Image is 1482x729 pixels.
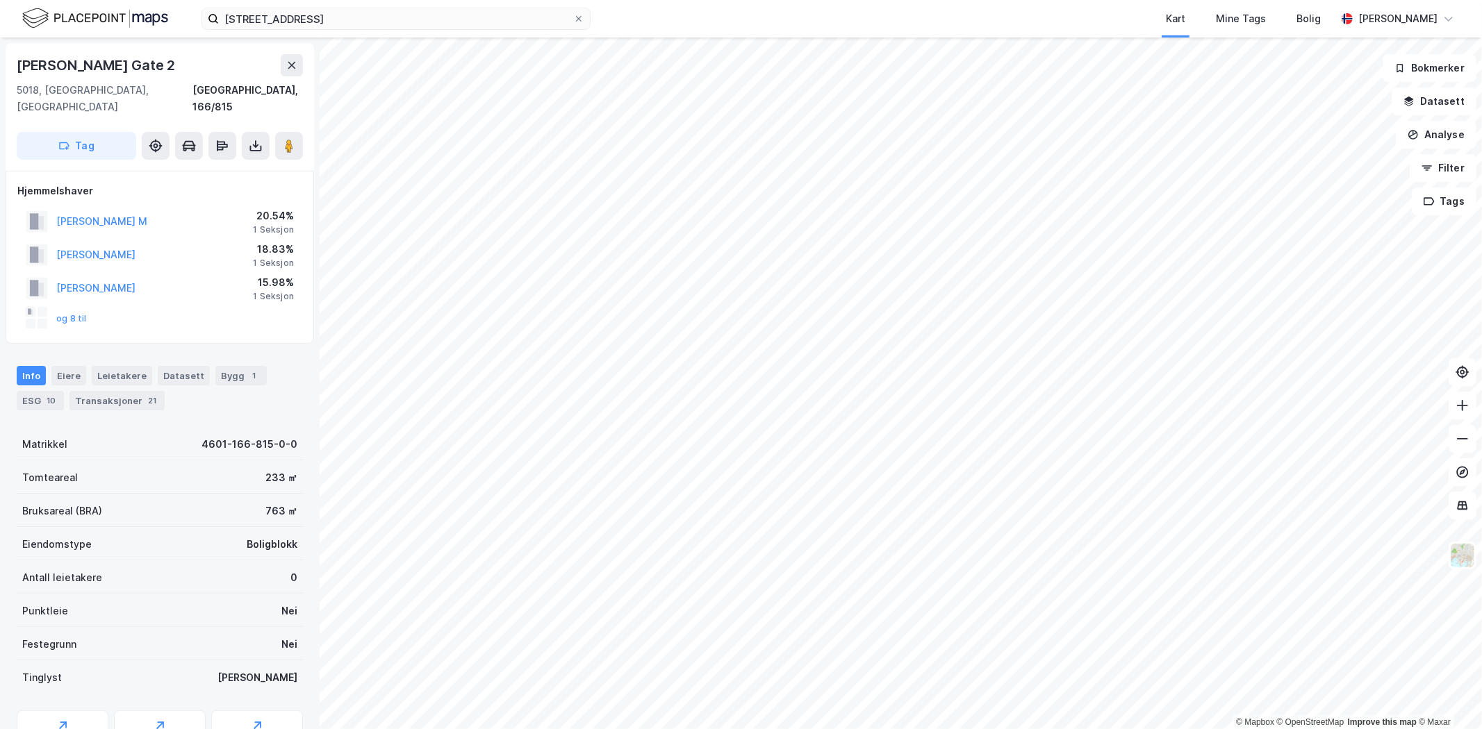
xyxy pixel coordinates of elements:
button: Tag [17,132,136,160]
div: Nei [281,636,297,653]
div: [PERSON_NAME] Gate 2 [17,54,178,76]
div: [GEOGRAPHIC_DATA], 166/815 [192,82,303,115]
div: 1 Seksjon [253,291,294,302]
a: Mapbox [1236,717,1274,727]
button: Datasett [1392,87,1476,115]
div: Kart [1166,10,1185,27]
div: 5018, [GEOGRAPHIC_DATA], [GEOGRAPHIC_DATA] [17,82,192,115]
div: Punktleie [22,603,68,619]
div: Datasett [158,366,210,385]
div: 233 ㎡ [265,469,297,486]
div: [PERSON_NAME] [1358,10,1438,27]
div: Hjemmelshaver [17,183,302,199]
div: Mine Tags [1216,10,1266,27]
div: 21 [145,394,159,408]
div: 4601-166-815-0-0 [201,436,297,453]
button: Filter [1410,154,1476,182]
div: Bygg [215,366,267,385]
button: Bokmerker [1383,54,1476,82]
div: Info [17,366,46,385]
a: OpenStreetMap [1277,717,1344,727]
img: logo.f888ab2527a4732fd821a326f86c7f29.svg [22,6,168,31]
div: Transaksjoner [69,391,165,410]
div: Eiendomstype [22,536,92,553]
div: Kontrollprogram for chat [1413,662,1482,729]
div: 1 [247,369,261,383]
div: Matrikkel [22,436,67,453]
div: ESG [17,391,64,410]
div: Bruksareal (BRA) [22,503,102,519]
div: 0 [290,569,297,586]
div: Tinglyst [22,669,62,686]
div: 1 Seksjon [253,258,294,269]
button: Analyse [1396,121,1476,149]
div: 10 [44,394,58,408]
div: Boligblokk [247,536,297,553]
a: Improve this map [1348,717,1417,727]
div: 763 ㎡ [265,503,297,519]
img: Z [1449,542,1476,569]
div: 20.54% [253,208,294,224]
button: Tags [1412,187,1476,215]
div: Festegrunn [22,636,76,653]
div: Bolig [1296,10,1321,27]
div: Tomteareal [22,469,78,486]
div: 18.83% [253,241,294,258]
div: Leietakere [92,366,152,385]
input: Søk på adresse, matrikkel, gårdeiere, leietakere eller personer [219,8,573,29]
div: Antall leietakere [22,569,102,586]
div: [PERSON_NAME] [217,669,297,686]
div: 15.98% [253,274,294,291]
iframe: Chat Widget [1413,662,1482,729]
div: 1 Seksjon [253,224,294,235]
div: Eiere [51,366,86,385]
div: Nei [281,603,297,619]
